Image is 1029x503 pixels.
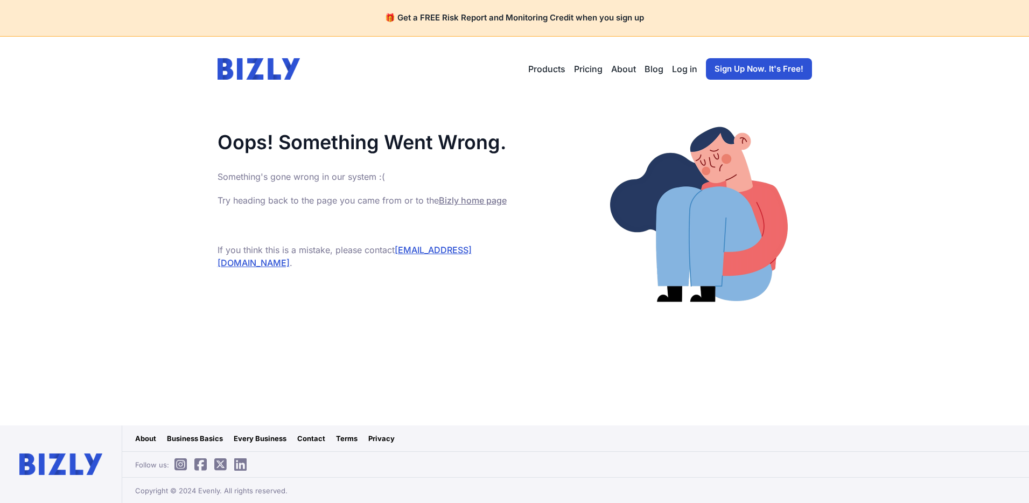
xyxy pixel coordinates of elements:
[672,62,697,75] a: Log in
[218,243,515,269] p: If you think this is a mistake, please contact .
[167,433,223,444] a: Business Basics
[135,433,156,444] a: About
[218,194,515,207] p: Try heading back to the page you came from or to the
[368,433,395,444] a: Privacy
[706,58,812,80] a: Sign Up Now. It's Free!
[218,170,515,183] p: Something's gone wrong in our system :(
[135,459,252,470] span: Follow us:
[574,62,603,75] a: Pricing
[218,244,472,268] a: [EMAIL_ADDRESS][DOMAIN_NAME]
[13,13,1016,23] h4: 🎁 Get a FREE Risk Report and Monitoring Credit when you sign up
[645,62,663,75] a: Blog
[135,485,288,496] span: Copyright © 2024 Evenly. All rights reserved.
[336,433,358,444] a: Terms
[528,62,565,75] button: Products
[234,433,286,444] a: Every Business
[218,131,515,153] h1: Oops! Something Went Wrong.
[611,62,636,75] a: About
[297,433,325,444] a: Contact
[439,195,507,206] a: Bizly home page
